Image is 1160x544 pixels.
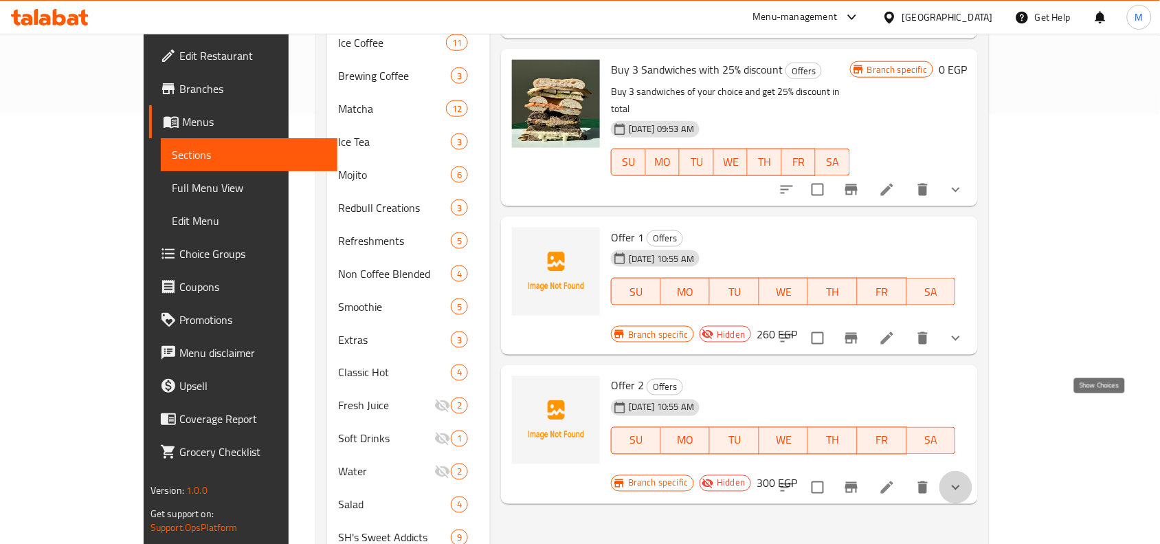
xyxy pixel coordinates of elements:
div: items [451,199,468,216]
span: 5 [451,301,467,314]
div: Fresh Juice [338,398,434,414]
span: Redbull Creations [338,199,451,216]
div: Salad [338,497,451,513]
div: items [451,166,468,183]
button: TH [748,149,782,176]
span: WE [765,282,803,302]
span: [DATE] 10:55 AM [623,252,700,265]
a: Edit menu item [879,330,895,347]
button: TU [710,278,759,305]
button: sort-choices [770,471,803,504]
span: Hidden [711,328,750,341]
span: Hidden [711,477,750,490]
span: Branch specific [623,477,693,490]
span: SA [821,152,845,172]
div: items [446,34,468,51]
button: FR [858,278,907,305]
button: MO [646,149,680,176]
span: TU [715,431,754,450]
button: SA [816,149,850,176]
span: WE [720,152,743,172]
button: WE [759,427,809,455]
button: FR [858,427,907,455]
span: Branches [179,80,326,97]
span: Water [338,464,434,480]
div: Smoothie5 [327,290,490,323]
span: 3 [451,69,467,83]
a: Branches [149,72,337,105]
span: Matcha [338,100,445,117]
button: TH [808,278,858,305]
button: delete [906,471,939,504]
span: Edit Restaurant [179,47,326,64]
div: Menu-management [753,9,838,25]
span: [DATE] 09:53 AM [623,122,700,135]
span: 1.0.0 [186,481,208,499]
p: Buy 3 sandwiches of your choice and get 25% discount in total [611,83,850,118]
div: Mojito [338,166,451,183]
span: Ice Tea [338,133,451,150]
div: Offers [647,230,683,247]
div: items [451,497,468,513]
svg: Inactive section [434,464,451,480]
span: 3 [451,202,467,215]
span: MO [667,282,705,302]
div: Ice Tea3 [327,125,490,158]
button: WE [714,149,748,176]
svg: Show Choices [948,330,964,347]
div: Non Coffee Blended4 [327,257,490,290]
h6: 300 EGP [757,474,797,493]
span: Upsell [179,378,326,394]
button: MO [661,278,711,305]
span: FR [788,152,811,172]
span: Branch specific [623,328,693,341]
div: items [451,331,468,348]
button: sort-choices [770,322,803,355]
a: Upsell [149,369,337,402]
span: Sections [172,146,326,163]
span: MO [667,431,705,450]
div: Ice Coffee11 [327,26,490,59]
span: SU [617,152,640,172]
div: Classic Hot4 [327,356,490,389]
button: TU [680,149,714,176]
button: TU [710,427,759,455]
span: 4 [451,268,467,281]
a: Coverage Report [149,402,337,435]
span: Promotions [179,312,326,328]
div: Water2 [327,455,490,488]
span: Soft Drinks [338,431,434,447]
span: 4 [451,367,467,380]
span: 3 [451,334,467,347]
span: Extras [338,331,451,348]
span: Get support on: [150,505,214,523]
button: sort-choices [770,173,803,206]
div: [GEOGRAPHIC_DATA] [902,10,993,25]
span: Brewing Coffee [338,67,451,84]
a: Full Menu View [161,171,337,204]
span: Offers [647,380,682,395]
button: Branch-specific-item [835,322,868,355]
svg: Inactive section [434,398,451,414]
span: 2 [451,466,467,479]
div: Extras3 [327,323,490,356]
span: TU [715,282,754,302]
span: Smoothie [338,298,451,315]
span: M [1135,10,1144,25]
span: Branch specific [862,63,933,76]
span: 5 [451,235,467,248]
div: Offers [785,63,822,79]
button: TH [808,427,858,455]
span: Edit Menu [172,213,326,229]
span: SA [913,282,951,302]
span: Classic Hot [338,365,451,381]
span: Refreshments [338,232,451,249]
button: show more [939,322,972,355]
span: Coupons [179,279,326,295]
span: Version: [150,481,184,499]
